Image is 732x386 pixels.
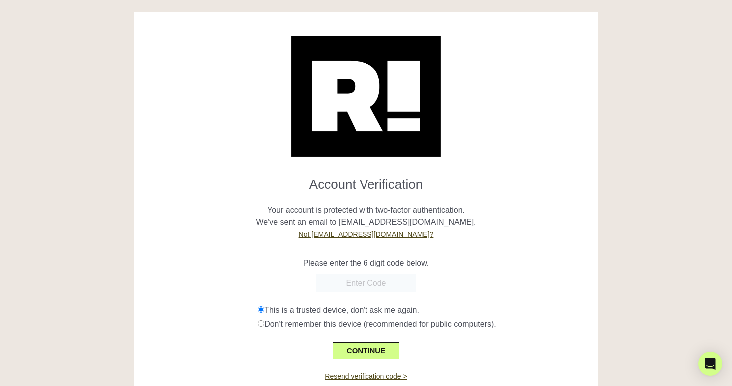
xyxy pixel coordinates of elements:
div: This is a trusted device, don't ask me again. [258,304,590,316]
h1: Account Verification [142,169,590,192]
a: Resend verification code > [325,372,407,380]
p: Your account is protected with two-factor authentication. We've sent an email to [EMAIL_ADDRESS][... [142,192,590,240]
button: CONTINUE [333,342,399,359]
input: Enter Code [316,274,416,292]
a: Not [EMAIL_ADDRESS][DOMAIN_NAME]? [299,230,434,238]
p: Please enter the 6 digit code below. [142,257,590,269]
img: Retention.com [291,36,441,157]
div: Open Intercom Messenger [698,352,722,376]
div: Don't remember this device (recommended for public computers). [258,318,590,330]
